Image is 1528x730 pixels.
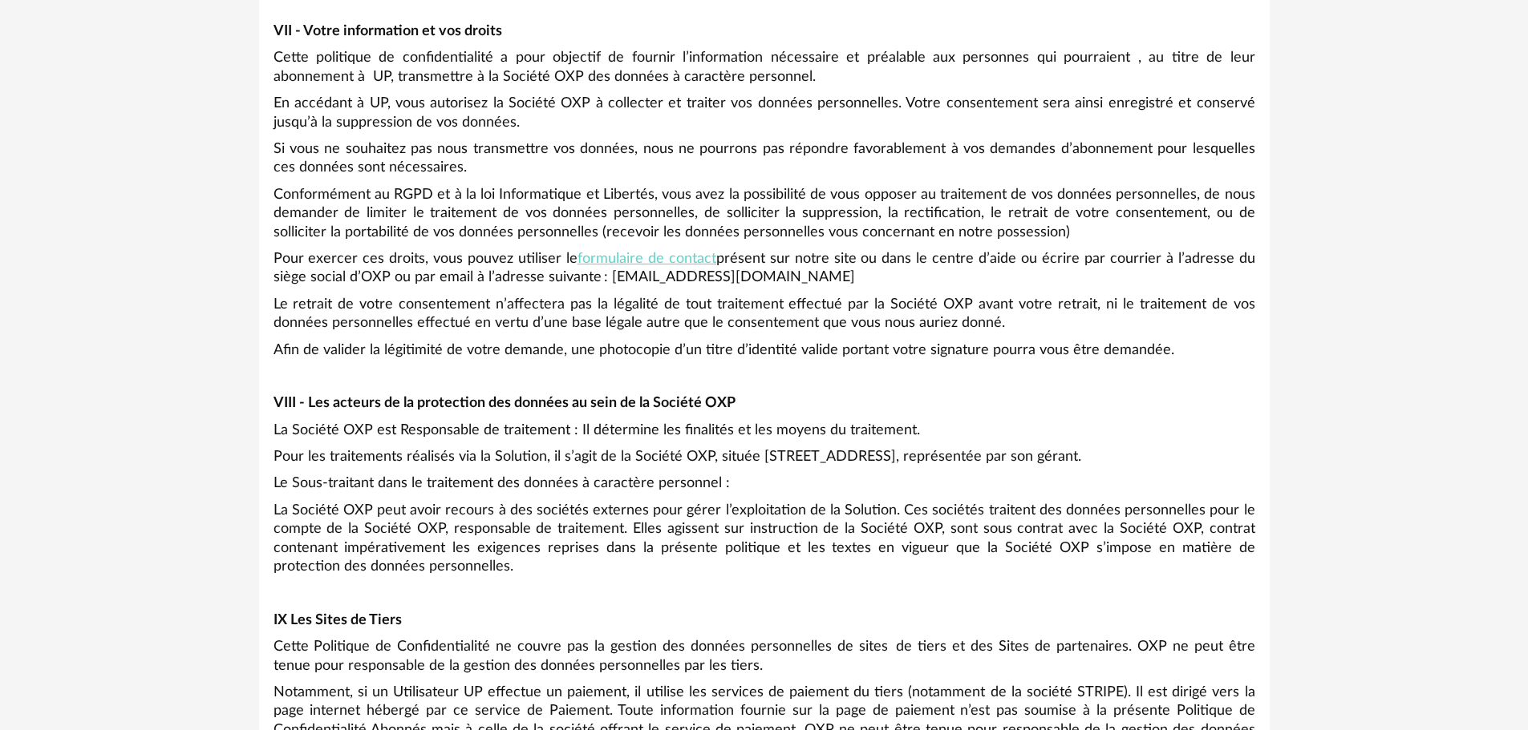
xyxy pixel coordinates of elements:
[274,341,1255,360] p: Afin de valider la légitimité de votre demande, une photocopie d’un titre d’identité valide porta...
[274,396,736,410] strong: VIII - Les acteurs de la protection des données au sein de la Société OXP
[274,474,1255,493] p: Le Sous-traitant dans le traitement des données à caractère personnel :
[274,502,1255,577] p: La Société OXP peut avoir recours à des sociétés externes pour gérer l’exploitation de la Solutio...
[274,140,1255,178] p: Si vous ne souhaitez pas nous transmettre vos données, nous ne pourrons pas répondre favorablemen...
[274,95,1255,132] p: En accédant à UP, vous autorisez la Société OXP à collecter et traiter vos données personnelles. ...
[274,613,402,627] strong: IX Les Sites de Tiers
[578,252,716,266] a: formulaire de contact
[274,296,1255,333] p: Le retrait de votre consentement n’affectera pas la légalité de tout traitement effectué par la S...
[274,49,1255,87] p: Cette politique de confidentialité a pour objectif de fournir l’information nécessaire et préalab...
[274,448,1255,466] p: Pour les traitements réalisés via la Solution, il s’agit de la Société OXP, située [STREET_ADDRES...
[274,421,1255,440] p: La Société OXP est Responsable de traitement : Il détermine les finalités et les moyens du traite...
[274,250,1255,288] p: Pour exercer ces droits, vous pouvez utiliser le présent sur notre site ou dans le centre d’aide ...
[274,638,1255,676] p: Cette Politique de Confidentialité ne couvre pas la gestion des données personnelles de sites de ...
[274,186,1255,242] p: Conformément au RGPD et à la loi Informatique et Libertés, vous avez la possibilité de vous oppos...
[274,24,502,38] strong: VII - Votre information et vos droits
